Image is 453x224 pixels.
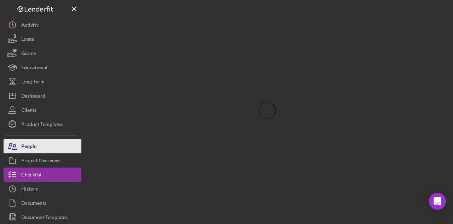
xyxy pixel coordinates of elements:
[4,32,81,46] button: Loans
[21,103,36,119] div: Clients
[21,75,45,91] div: Long-Term
[4,168,81,182] button: Checklist
[21,18,39,34] div: Activity
[4,75,81,89] button: Long-Term
[4,139,81,153] button: People
[4,153,81,168] button: Project Overview
[21,182,38,198] div: History
[21,168,42,184] div: Checklist
[4,117,81,131] button: Product Templates
[4,196,81,210] button: Documents
[21,89,45,105] div: Dashboard
[21,196,46,212] div: Documents
[21,32,34,48] div: Loans
[21,46,36,62] div: Grants
[4,182,81,196] button: History
[4,18,81,32] button: Activity
[21,117,63,133] div: Product Templates
[429,193,446,210] div: Open Intercom Messenger
[4,60,81,75] button: Educational
[4,46,81,60] button: Grants
[21,153,60,169] div: Project Overview
[21,139,36,155] div: People
[4,103,81,117] button: Clients
[21,60,47,76] div: Educational
[4,89,81,103] button: Dashboard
